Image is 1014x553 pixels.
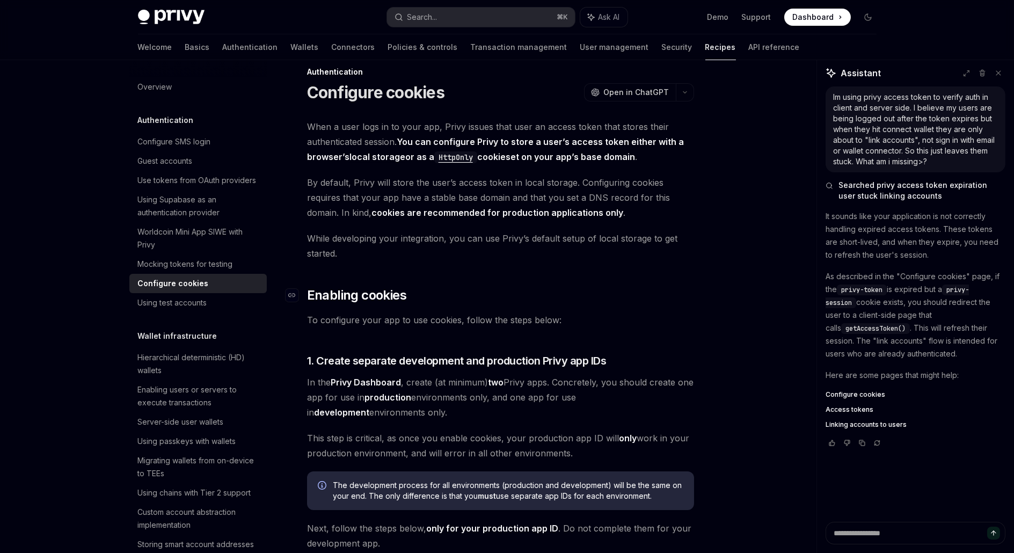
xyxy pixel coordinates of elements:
[307,431,694,461] span: This step is critical, as once you enable cookies, your production app ID will work in your produ...
[471,34,567,60] a: Transaction management
[129,254,267,274] a: Mocking tokens for testing
[599,12,620,23] span: Ask AI
[307,231,694,261] span: While developing your integration, you can use Privy’s default setup of local storage to get star...
[307,353,607,368] span: 1. Create separate development and production Privy app IDs
[129,222,267,254] a: Worldcoin Mini App SIWE with Privy
[841,67,881,79] span: Assistant
[580,8,628,27] button: Ask AI
[838,180,1005,201] span: Searched privy access token expiration user stuck linking accounts
[826,420,907,429] span: Linking accounts to users
[826,286,969,307] span: privy-session
[138,174,257,187] div: Use tokens from OAuth providers
[488,377,504,388] strong: two
[705,34,736,60] a: Recipes
[833,92,998,167] div: Im using privy access token to verify auth in client and server side. I believe my users are bein...
[826,405,1005,414] a: Access tokens
[826,390,885,399] span: Configure cookies
[478,491,496,500] strong: must
[826,420,1005,429] a: Linking accounts to users
[307,375,694,420] span: In the , create (at minimum) Privy apps. Concretely, you should create one app for use in environ...
[580,34,649,60] a: User management
[987,527,1000,540] button: Send message
[333,480,683,501] span: The development process for all environments (production and development) will be the same on you...
[841,286,882,294] span: privy-token
[307,312,694,328] span: To configure your app to use cookies, follow the steps below:
[349,151,405,163] a: local storage
[138,383,260,409] div: Enabling users or servers to execute transactions
[129,293,267,312] a: Using test accounts
[371,207,623,218] strong: cookies are recommended for production applications only
[138,135,211,148] div: Configure SMS login
[434,151,506,162] a: HttpOnlycookie
[129,151,267,171] a: Guest accounts
[604,87,669,98] span: Open in ChatGPT
[138,435,236,448] div: Using passkeys with wallets
[138,506,260,532] div: Custom account abstraction implementation
[707,12,729,23] a: Demo
[426,523,558,534] strong: only for your production app ID
[129,274,267,293] a: Configure cookies
[185,34,210,60] a: Basics
[307,67,694,77] div: Authentication
[749,34,800,60] a: API reference
[826,180,1005,201] button: Searched privy access token expiration user stuck linking accounts
[859,9,877,26] button: Toggle dark mode
[129,483,267,503] a: Using chains with Tier 2 support
[307,83,444,102] h1: Configure cookies
[332,34,375,60] a: Connectors
[826,405,873,414] span: Access tokens
[307,119,694,164] span: When a user logs in to your app, Privy issues that user an access token that stores their authent...
[138,114,194,127] h5: Authentication
[307,521,694,551] span: Next, follow the steps below, . Do not complete them for your development app.
[291,34,319,60] a: Wallets
[138,330,217,343] h5: Wallet infrastructure
[845,324,906,333] span: getAccessToken()
[826,369,1005,382] p: Here are some pages that might help:
[129,190,267,222] a: Using Supabase as an authentication provider
[138,277,209,290] div: Configure cookies
[138,193,260,219] div: Using Supabase as an authentication provider
[331,377,401,388] a: Privy Dashboard
[388,34,458,60] a: Policies & controls
[619,433,637,443] strong: only
[307,136,684,163] strong: You can configure Privy to store a user’s access token either with a browser’s or as a set on you...
[138,34,172,60] a: Welcome
[434,151,477,163] code: HttpOnly
[129,77,267,97] a: Overview
[286,287,307,304] a: Navigate to header
[662,34,692,60] a: Security
[318,481,329,492] svg: Info
[223,34,278,60] a: Authentication
[784,9,851,26] a: Dashboard
[138,81,172,93] div: Overview
[407,11,437,24] div: Search...
[742,12,771,23] a: Support
[129,451,267,483] a: Migrating wallets from on-device to TEEs
[129,171,267,190] a: Use tokens from OAuth providers
[138,296,207,309] div: Using test accounts
[138,454,260,480] div: Migrating wallets from on-device to TEEs
[129,348,267,380] a: Hierarchical deterministic (HD) wallets
[138,225,260,251] div: Worldcoin Mini App SIWE with Privy
[138,351,260,377] div: Hierarchical deterministic (HD) wallets
[307,287,406,304] span: Enabling cookies
[138,416,224,428] div: Server-side user wallets
[129,412,267,432] a: Server-side user wallets
[584,83,676,101] button: Open in ChatGPT
[387,8,575,27] button: Search...⌘K
[138,538,254,551] div: Storing smart account addresses
[826,390,1005,399] a: Configure cookies
[129,380,267,412] a: Enabling users or servers to execute transactions
[314,407,369,418] strong: development
[129,132,267,151] a: Configure SMS login
[138,10,205,25] img: dark logo
[129,503,267,535] a: Custom account abstraction implementation
[129,432,267,451] a: Using passkeys with wallets
[364,392,411,403] strong: production
[138,258,233,271] div: Mocking tokens for testing
[138,486,251,499] div: Using chains with Tier 2 support
[557,13,568,21] span: ⌘ K
[307,175,694,220] span: By default, Privy will store the user’s access token in local storage. Configuring cookies requir...
[826,210,1005,261] p: It sounds like your application is not correctly handling expired access tokens. These tokens are...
